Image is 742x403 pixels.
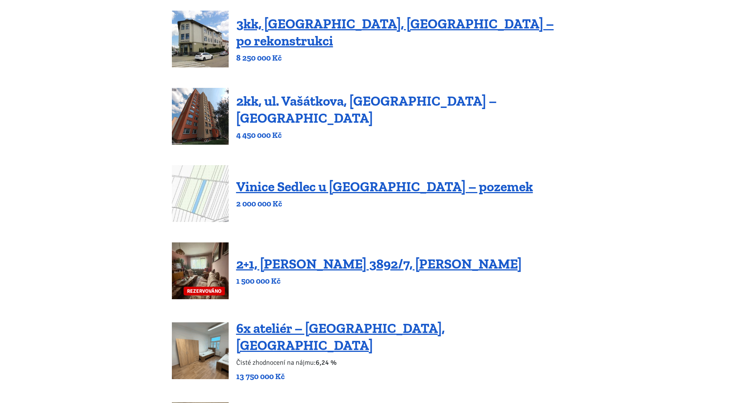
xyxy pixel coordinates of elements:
a: 2kk, ul. Vašátkova, [GEOGRAPHIC_DATA] – [GEOGRAPHIC_DATA] [236,93,497,126]
p: 4 450 000 Kč [236,130,571,141]
a: 3kk, [GEOGRAPHIC_DATA], [GEOGRAPHIC_DATA] – po rekonstrukci [236,16,554,49]
p: 2 000 000 Kč [236,198,533,209]
a: Vinice Sedlec u [GEOGRAPHIC_DATA] – pozemek [236,178,533,195]
a: 2+1, [PERSON_NAME] 3892/7, [PERSON_NAME] [236,256,522,272]
a: 6x ateliér – [GEOGRAPHIC_DATA], [GEOGRAPHIC_DATA] [236,320,445,353]
span: REZERVOVÁNO [184,287,225,295]
p: 1 500 000 Kč [236,276,522,286]
b: 6,24 % [316,358,337,367]
a: REZERVOVÁNO [172,242,229,299]
p: 8 250 000 Kč [236,53,571,63]
p: 13 750 000 Kč [236,371,571,382]
p: Čisté zhodnocení na nájmu: [236,357,571,368]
